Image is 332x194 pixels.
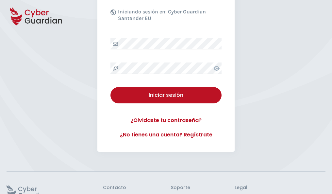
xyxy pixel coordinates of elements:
button: Iniciar sesión [110,87,222,103]
h3: Contacto [103,185,126,191]
div: Iniciar sesión [115,91,217,99]
a: ¿Olvidaste tu contraseña? [110,116,222,124]
h3: Soporte [171,185,190,191]
h3: Legal [235,185,325,191]
a: ¿No tienes una cuenta? Regístrate [110,131,222,139]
